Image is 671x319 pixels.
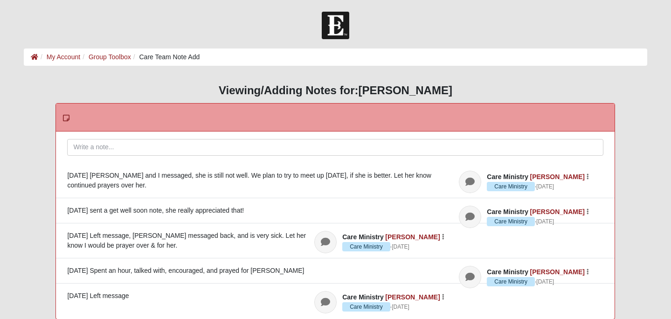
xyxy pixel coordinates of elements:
a: [PERSON_NAME] [530,208,585,215]
span: Care Ministry [487,268,528,276]
img: Church of Eleven22 Logo [322,12,349,39]
a: [DATE] [536,277,554,286]
time: September 18, 2025, 9:18 AM [536,183,554,190]
time: September 18, 2025, 9:14 AM [392,243,409,250]
span: · [342,242,392,251]
div: [DATE] Left message, [PERSON_NAME] messaged back, and is very sick. Let her know I would be praye... [67,231,603,250]
div: [DATE] Left message [67,291,603,301]
span: Care Ministry [487,173,528,180]
a: [PERSON_NAME] [385,233,440,241]
a: [PERSON_NAME] [385,293,440,301]
div: [DATE] [PERSON_NAME] and I messaged, she is still not well. We plan to try to meet up [DATE], if ... [67,171,603,190]
span: · [487,182,536,191]
a: Group Toolbox [89,53,131,61]
time: September 1, 2025, 8:10 PM [536,278,554,285]
div: [DATE] sent a get well soon note, she really appreciated that! [67,206,603,215]
a: [PERSON_NAME] [530,173,585,180]
span: Care Ministry [487,182,535,191]
time: September 18, 2025, 9:15 AM [536,218,554,225]
span: Care Ministry [487,208,528,215]
span: Care Ministry [342,293,384,301]
strong: [PERSON_NAME] [359,84,452,97]
a: [DATE] [536,217,554,226]
a: [PERSON_NAME] [530,268,585,276]
div: [DATE] Spent an hour, talked with, encouraged, and prayed for [PERSON_NAME] [67,266,603,276]
a: [DATE] [536,182,554,191]
a: [DATE] [392,243,409,251]
a: My Account [47,53,80,61]
li: Care Team Note Add [131,52,200,62]
span: Care Ministry [342,233,384,241]
span: Care Ministry [487,277,535,286]
span: · [487,217,536,226]
span: Care Ministry [487,217,535,226]
span: · [487,277,536,286]
h3: Viewing/Adding Notes for: [24,84,647,97]
span: Care Ministry [342,242,390,251]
